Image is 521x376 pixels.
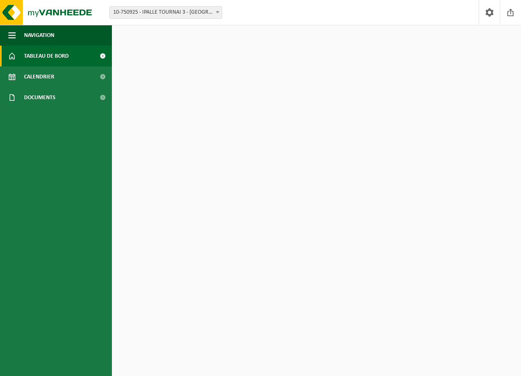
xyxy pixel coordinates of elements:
span: Navigation [24,25,54,46]
span: Documents [24,87,56,108]
span: 10-750925 - IPALLE TOURNAI 3 - TOURNAI [109,6,222,19]
span: Tableau de bord [24,46,69,66]
span: Calendrier [24,66,54,87]
span: 10-750925 - IPALLE TOURNAI 3 - TOURNAI [110,7,222,18]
